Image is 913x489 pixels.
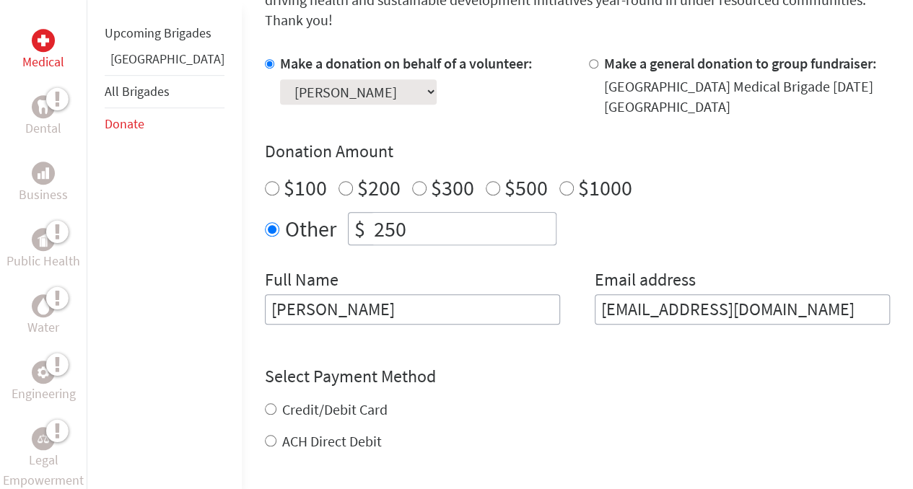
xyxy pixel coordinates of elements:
[32,29,55,52] div: Medical
[32,294,55,317] div: Water
[604,54,877,72] label: Make a general donation to group fundraiser:
[105,108,224,140] li: Donate
[504,174,548,201] label: $500
[431,174,474,201] label: $300
[265,365,890,388] h4: Select Payment Method
[19,185,68,205] p: Business
[357,174,401,201] label: $200
[105,25,211,41] a: Upcoming Brigades
[38,366,49,378] img: Engineering
[105,17,224,49] li: Upcoming Brigades
[38,100,49,113] img: Dental
[38,232,49,247] img: Public Health
[22,29,64,72] a: MedicalMedical
[578,174,632,201] label: $1000
[32,228,55,251] div: Public Health
[38,167,49,179] img: Business
[38,35,49,46] img: Medical
[6,228,80,271] a: Public HealthPublic Health
[32,95,55,118] div: Dental
[105,75,224,108] li: All Brigades
[25,95,61,138] a: DentalDental
[285,212,336,245] label: Other
[105,49,224,75] li: Panama
[595,294,890,325] input: Your Email
[12,384,76,404] p: Engineering
[32,162,55,185] div: Business
[25,118,61,138] p: Dental
[38,297,49,314] img: Water
[19,162,68,205] a: BusinessBusiness
[105,115,144,132] a: Donate
[105,83,170,100] a: All Brigades
[280,54,533,72] label: Make a donation on behalf of a volunteer:
[595,268,696,294] label: Email address
[27,317,59,338] p: Water
[38,434,49,443] img: Legal Empowerment
[604,76,890,117] div: [GEOGRAPHIC_DATA] Medical Brigade [DATE] [GEOGRAPHIC_DATA]
[282,400,388,418] label: Credit/Debit Card
[265,140,890,163] h4: Donation Amount
[32,361,55,384] div: Engineering
[32,427,55,450] div: Legal Empowerment
[6,251,80,271] p: Public Health
[27,294,59,338] a: WaterWater
[282,432,382,450] label: ACH Direct Debit
[371,213,556,244] input: Enter Amount
[265,268,338,294] label: Full Name
[349,213,371,244] div: $
[110,50,224,67] a: [GEOGRAPHIC_DATA]
[12,361,76,404] a: EngineeringEngineering
[22,52,64,72] p: Medical
[265,294,560,325] input: Enter Full Name
[284,174,327,201] label: $100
